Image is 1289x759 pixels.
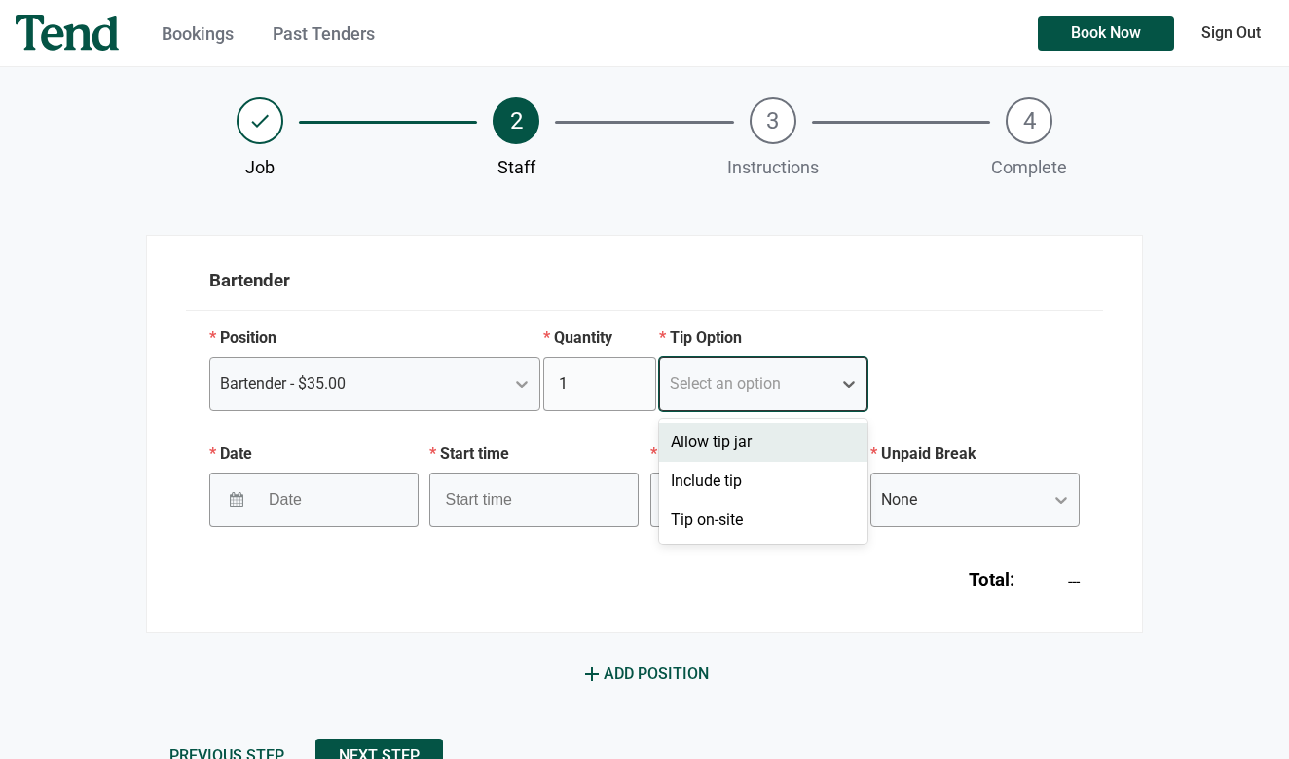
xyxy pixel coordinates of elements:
div: Tip on-site [659,501,868,540]
div: Include tip [659,462,868,501]
input: End time [650,473,860,527]
img: tend-logo.4d3a83578fb939362e0a58f12f1af3e6.svg [16,15,119,51]
p: End time [650,442,860,466]
input: Start time [429,473,639,527]
div: Select an option [670,372,781,396]
i: add [580,663,604,686]
h3: Total: [969,566,1014,593]
p: Start time [429,442,639,466]
input: Date [258,475,385,524]
span: Add Position [580,663,709,686]
p: --- [1068,570,1080,593]
div: 4 [1006,97,1052,144]
p: Tip Option [659,326,868,350]
p: Instructions [727,154,819,180]
p: Unpaid Break [870,442,1080,466]
p: Quantity [543,326,656,350]
div: Allow tip jar [659,423,868,462]
i: done [248,109,272,133]
p: Date [209,442,419,466]
div: Bartender - $35.00 [220,372,346,396]
a: Past Tenders [273,23,375,44]
div: 2 [493,97,539,144]
p: Position [209,326,540,350]
p: Staff [497,154,535,180]
button: Sign Out [1188,16,1273,51]
div: 3 [750,97,796,144]
button: addAdd Position [146,657,1143,692]
button: Book Now [1038,16,1174,51]
a: Bookings [162,23,234,44]
div: None [881,488,917,512]
h3: Bartender [186,251,1103,311]
p: Complete [991,154,1067,180]
p: Job [245,154,275,180]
